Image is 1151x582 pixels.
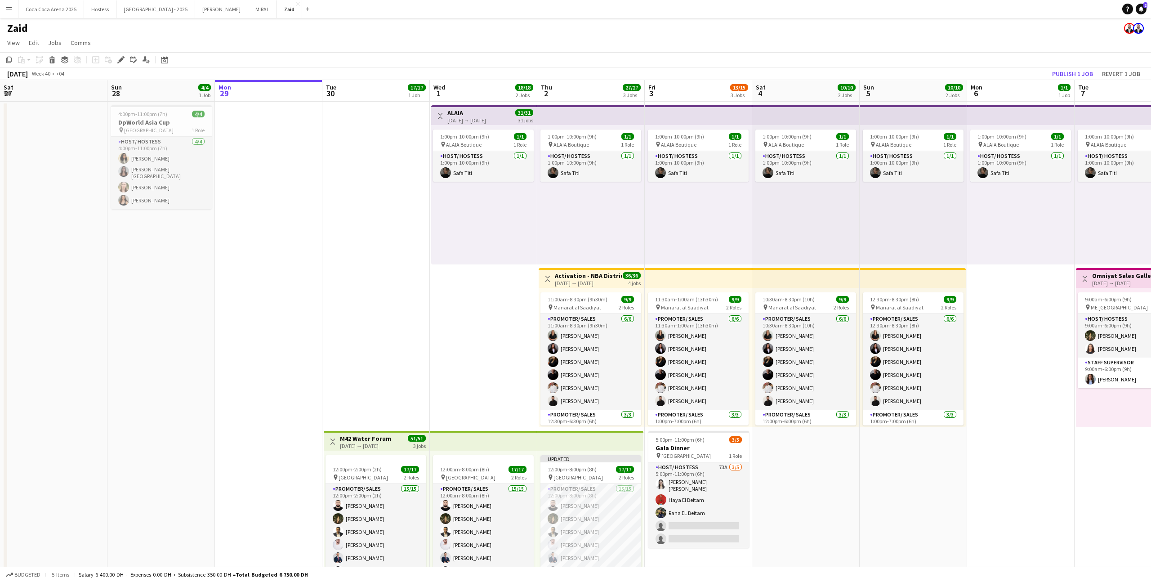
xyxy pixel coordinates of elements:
span: 17/17 [509,466,526,473]
span: ALAIA Boutique [983,141,1019,148]
span: 1 Role [621,141,634,148]
span: 6 [969,88,982,98]
span: 31/31 [515,109,533,116]
app-card-role: Promoter/ Sales3/312:30pm-6:30pm (6h) [540,410,641,466]
div: 1:00pm-10:00pm (9h)1/1 ALAIA Boutique1 RoleHost/ Hostess1/11:00pm-10:00pm (9h)Safa Titi [540,130,641,182]
span: 11:30am-1:00am (13h30m) (Sat) [655,296,729,303]
app-job-card: 1:00pm-10:00pm (9h)1/1 ALAIA Boutique1 RoleHost/ Hostess1/11:00pm-10:00pm (9h)Safa Titi [648,130,749,182]
span: 11:00am-8:30pm (9h30m) [548,296,607,303]
span: 3 [647,88,656,98]
app-card-role: Host/ Hostess4/44:00pm-11:00pm (7h)[PERSON_NAME][PERSON_NAME][GEOGRAPHIC_DATA][PERSON_NAME][PERSO... [111,137,212,209]
span: 2 Roles [619,304,634,311]
span: Week 40 [30,70,52,77]
app-user-avatar: Zaid Rahmoun [1124,23,1135,34]
div: Updated [540,455,641,462]
button: Coca Coca Arena 2025 [18,0,84,18]
span: 2 Roles [834,304,849,311]
span: ALAIA Boutique [768,141,804,148]
span: 18/18 [515,84,533,91]
app-job-card: 5:00pm-11:00pm (6h)3/5Gala Dinner [GEOGRAPHIC_DATA]1 RoleHost/ Hostess73A3/55:00pm-11:00pm (6h)[P... [648,431,749,548]
span: 1/1 [514,133,526,140]
span: 1/1 [1058,84,1071,91]
div: 1 Job [199,92,210,98]
span: 2 Roles [941,304,956,311]
span: Manarat al Saadiyat [661,304,709,311]
span: 27 [2,88,13,98]
h3: Gala Dinner [648,444,749,452]
span: 1 Role [943,141,956,148]
span: 3/5 [729,436,742,443]
div: 4 jobs [628,279,641,287]
app-job-card: 1:00pm-10:00pm (9h)1/1 ALAIA Boutique1 RoleHost/ Hostess1/11:00pm-10:00pm (9h)Safa Titi [433,130,534,182]
span: 10:30am-8:30pm (10h) [763,296,815,303]
span: 1:00pm-10:00pm (9h) [763,133,812,140]
span: 4/4 [192,111,205,117]
button: MIRAL [248,0,277,18]
app-card-role: Host/ Hostess1/11:00pm-10:00pm (9h)Safa Titi [755,151,856,182]
span: Tue [326,83,336,91]
div: [DATE] → [DATE] [555,280,622,287]
span: Mon [219,83,231,91]
h3: Activation - NBA District [555,272,622,280]
span: 10/10 [945,84,963,91]
span: Total Budgeted 6 750.00 DH [236,571,308,578]
span: 1 Role [513,141,526,148]
app-job-card: 1:00pm-10:00pm (9h)1/1 ALAIA Boutique1 RoleHost/ Hostess1/11:00pm-10:00pm (9h)Safa Titi [970,130,1071,182]
span: 1 Role [729,452,742,459]
span: 12:00pm-8:00pm (8h) [440,466,489,473]
span: View [7,39,20,47]
app-card-role: Promoter/ Sales3/31:00pm-7:00pm (6h) [648,410,749,466]
app-card-role: Promoter/ Sales6/612:30pm-8:30pm (8h)[PERSON_NAME][PERSON_NAME][PERSON_NAME][PERSON_NAME][PERSON_... [863,314,964,410]
span: 1:00pm-10:00pm (9h) [440,133,489,140]
div: 2 Jobs [946,92,963,98]
span: ALAIA Boutique [876,141,911,148]
app-job-card: 11:00am-8:30pm (9h30m)9/9 Manarat al Saadiyat2 RolesPromoter/ Sales6/611:00am-8:30pm (9h30m)[PERS... [540,292,641,425]
span: 12:00pm-2:00pm (2h) [333,466,382,473]
div: 31 jobs [518,116,533,124]
span: 2 Roles [726,304,741,311]
div: 1:00pm-10:00pm (9h)1/1 ALAIA Boutique1 RoleHost/ Hostess1/11:00pm-10:00pm (9h)Safa Titi [755,130,856,182]
app-job-card: 10:30am-8:30pm (10h)9/9 Manarat al Saadiyat2 RolesPromoter/ Sales6/610:30am-8:30pm (10h)[PERSON_N... [755,292,856,425]
span: 4 [754,88,766,98]
span: 1:00pm-10:00pm (9h) [870,133,919,140]
span: 1:00pm-10:00pm (9h) [1085,133,1134,140]
a: 2 [1136,4,1147,14]
span: 4:00pm-11:00pm (7h) [118,111,167,117]
span: 1:00pm-10:00pm (9h) [548,133,597,140]
div: Salary 6 400.00 DH + Expenses 0.00 DH + Subsistence 350.00 DH = [79,571,308,578]
span: 13/15 [730,84,748,91]
span: 2 Roles [404,474,419,481]
span: 1/1 [944,133,956,140]
div: 3 Jobs [623,92,640,98]
span: [GEOGRAPHIC_DATA] [124,127,174,134]
span: 1/1 [836,133,849,140]
app-job-card: 1:00pm-10:00pm (9h)1/1 ALAIA Boutique1 RoleHost/ Hostess1/11:00pm-10:00pm (9h)Safa Titi [863,130,964,182]
span: 1 Role [192,127,205,134]
div: 2 Jobs [516,92,533,98]
span: 29 [217,88,231,98]
div: +04 [56,70,64,77]
div: 11:30am-1:00am (13h30m) (Sat)9/9 Manarat al Saadiyat2 RolesPromoter/ Sales6/611:30am-1:00am (13h3... [648,292,749,425]
div: 2 Jobs [838,92,855,98]
button: [GEOGRAPHIC_DATA] - 2025 [116,0,195,18]
span: Sat [4,83,13,91]
span: Sun [111,83,122,91]
span: 1/1 [729,133,741,140]
div: 12:30pm-8:30pm (8h)9/9 Manarat al Saadiyat2 RolesPromoter/ Sales6/612:30pm-8:30pm (8h)[PERSON_NAM... [863,292,964,425]
span: 4/4 [198,84,211,91]
div: 4:00pm-11:00pm (7h)4/4DpWorld Asia Cup [GEOGRAPHIC_DATA]1 RoleHost/ Hostess4/44:00pm-11:00pm (7h)... [111,105,212,209]
div: [DATE] [7,69,28,78]
button: Publish 1 job [1048,68,1097,80]
app-card-role: Promoter/ Sales3/312:00pm-6:00pm (6h) [755,410,856,466]
span: Mon [971,83,982,91]
a: View [4,37,23,49]
span: 27/27 [623,84,641,91]
span: 9/9 [836,296,849,303]
span: 1/1 [621,133,634,140]
app-card-role: Host/ Hostess1/11:00pm-10:00pm (9h)Safa Titi [863,151,964,182]
span: 12:00pm-8:00pm (8h) [548,466,597,473]
span: Comms [71,39,91,47]
span: 17/17 [401,466,419,473]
